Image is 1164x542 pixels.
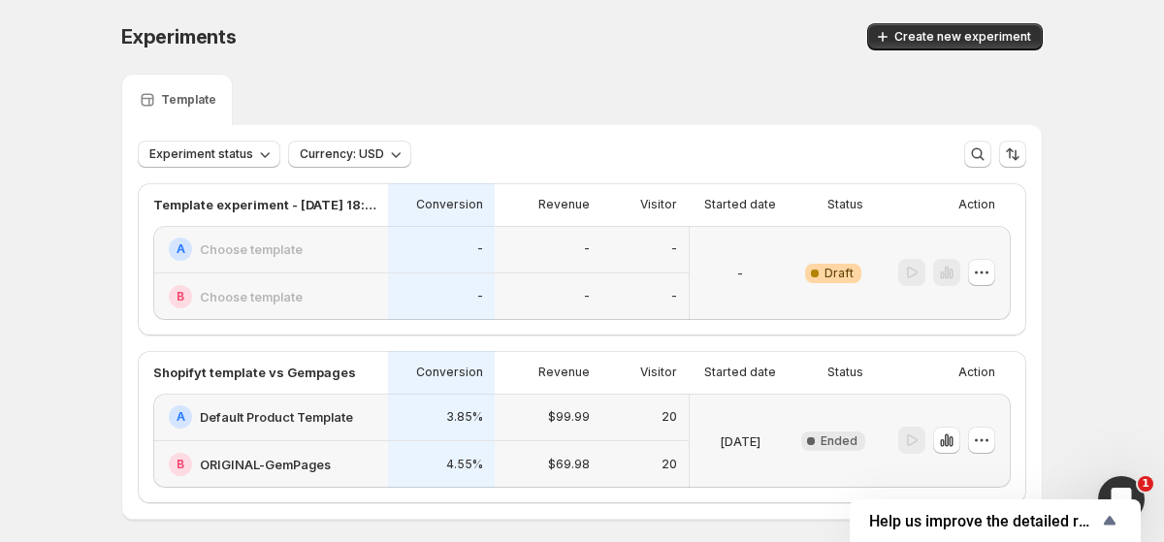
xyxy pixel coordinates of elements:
span: Currency: USD [300,146,384,162]
p: - [671,289,677,304]
p: - [477,289,483,304]
p: Shopifyt template vs Gempages [153,363,356,382]
span: Help us improve the detailed report for A/B campaigns [869,512,1098,530]
h2: Choose template [200,287,303,306]
h2: ORIGINAL-GemPages [200,455,331,474]
p: Visitor [640,365,677,380]
h2: B [177,457,184,472]
p: $99.99 [548,409,590,425]
p: - [671,241,677,257]
span: Ended [821,433,857,449]
h2: Default Product Template [200,407,353,427]
p: - [737,264,743,283]
p: Template [161,92,216,108]
p: Started date [704,365,776,380]
h2: A [177,409,185,425]
p: 20 [662,409,677,425]
p: - [584,289,590,304]
span: Experiment status [149,146,253,162]
button: Show survey - Help us improve the detailed report for A/B campaigns [869,509,1121,532]
h2: B [177,289,184,304]
iframe: Intercom live chat [1098,476,1145,523]
p: Conversion [416,365,483,380]
h2: A [177,241,185,257]
h2: Choose template [200,239,303,259]
p: Template experiment - [DATE] 18:22:08 [153,195,376,214]
button: Experiment status [138,141,280,168]
span: 1 [1138,476,1153,492]
p: 4.55% [446,457,483,472]
p: 20 [662,457,677,472]
p: Conversion [416,197,483,212]
p: Action [958,365,995,380]
p: [DATE] [720,431,760,451]
span: Experiments [121,25,237,48]
p: - [477,241,483,257]
p: Visitor [640,197,677,212]
span: Create new experiment [894,29,1031,45]
p: Started date [704,197,776,212]
p: - [584,241,590,257]
p: Revenue [538,365,590,380]
p: Revenue [538,197,590,212]
p: Action [958,197,995,212]
p: 3.85% [446,409,483,425]
span: Draft [824,266,854,281]
p: $69.98 [548,457,590,472]
button: Currency: USD [288,141,411,168]
p: Status [827,197,863,212]
button: Sort the results [999,141,1026,168]
p: Status [827,365,863,380]
button: Create new experiment [867,23,1043,50]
